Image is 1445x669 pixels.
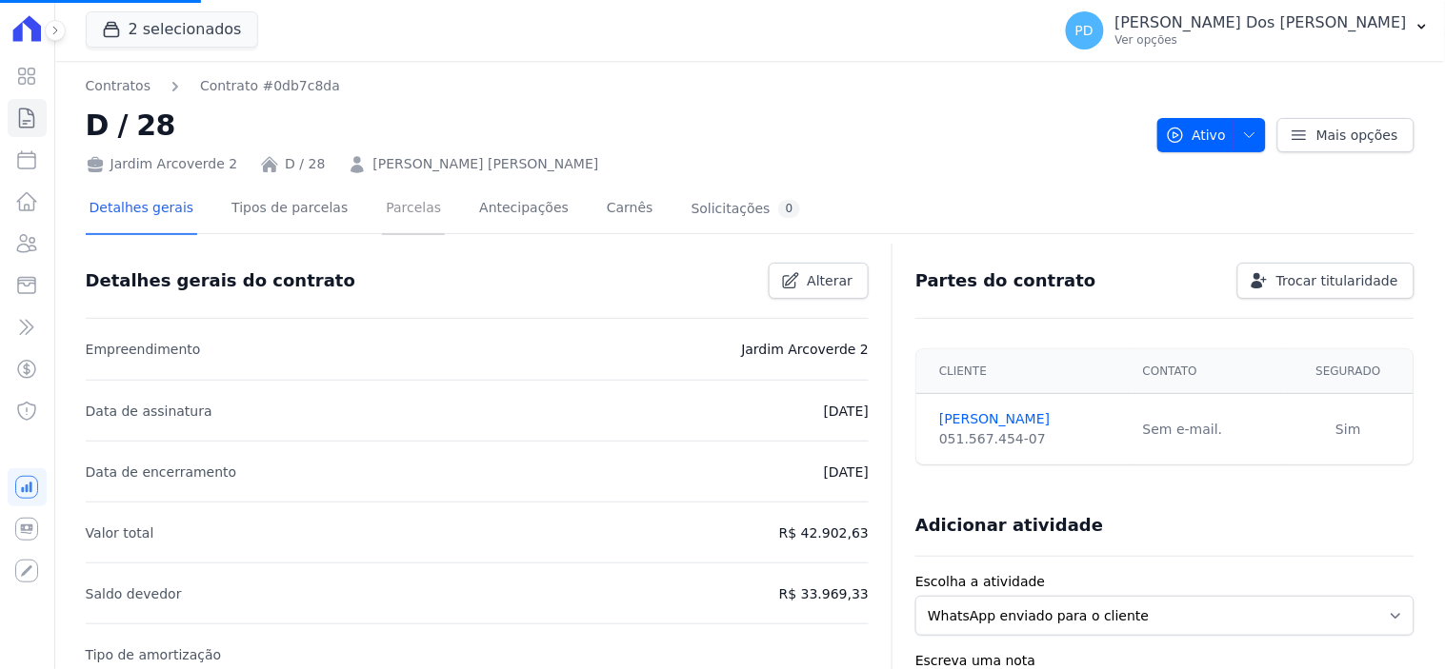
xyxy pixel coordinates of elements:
[1051,4,1445,57] button: PD [PERSON_NAME] Dos [PERSON_NAME] Ver opções
[939,409,1120,429] a: [PERSON_NAME]
[808,271,853,290] span: Alterar
[1284,349,1414,394] th: Segurado
[228,185,351,235] a: Tipos de parcelas
[200,76,340,96] a: Contrato #0db7c8da
[86,400,212,423] p: Data de assinatura
[86,269,355,292] h3: Detalhes gerais do contrato
[915,514,1103,537] h3: Adicionar atividade
[1132,394,1284,465] td: Sem e-mail.
[1132,349,1284,394] th: Contato
[1284,394,1414,465] td: Sim
[86,154,238,174] div: Jardim Arcoverde 2
[1166,118,1227,152] span: Ativo
[916,349,1132,394] th: Cliente
[1276,271,1398,290] span: Trocar titularidade
[824,400,869,423] p: [DATE]
[824,461,869,483] p: [DATE]
[372,154,598,174] a: [PERSON_NAME] [PERSON_NAME]
[86,11,258,48] button: 2 selecionados
[1277,118,1415,152] a: Mais opções
[1237,263,1415,299] a: Trocar titularidade
[779,521,869,544] p: R$ 42.902,63
[779,582,869,605] p: R$ 33.969,33
[86,76,1142,96] nav: Breadcrumb
[86,461,237,483] p: Data de encerramento
[1316,126,1398,145] span: Mais opções
[1075,24,1094,37] span: PD
[475,185,572,235] a: Antecipações
[688,185,805,235] a: Solicitações0
[86,185,198,235] a: Detalhes gerais
[86,582,182,605] p: Saldo devedor
[1115,13,1407,32] p: [PERSON_NAME] Dos [PERSON_NAME]
[86,104,1142,147] h2: D / 28
[692,200,801,218] div: Solicitações
[1115,32,1407,48] p: Ver opções
[769,263,870,299] a: Alterar
[778,200,801,218] div: 0
[285,154,325,174] a: D / 28
[603,185,657,235] a: Carnês
[86,643,222,666] p: Tipo de amortização
[86,338,201,361] p: Empreendimento
[382,185,445,235] a: Parcelas
[742,338,870,361] p: Jardim Arcoverde 2
[86,76,340,96] nav: Breadcrumb
[915,269,1096,292] h3: Partes do contrato
[915,572,1415,592] label: Escolha a atividade
[1157,118,1267,152] button: Ativo
[86,76,151,96] a: Contratos
[939,429,1120,449] div: 051.567.454-07
[86,521,154,544] p: Valor total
